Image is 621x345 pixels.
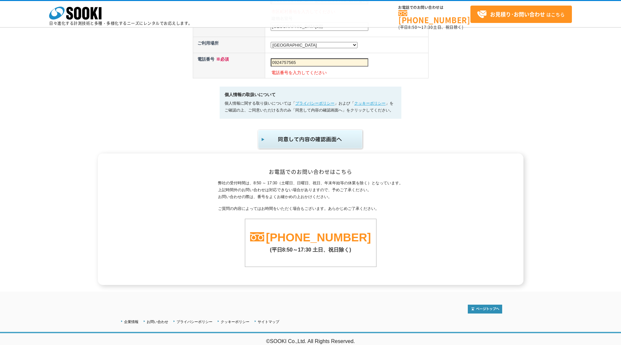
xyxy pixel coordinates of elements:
a: 企業情報 [124,320,138,324]
p: 弊社の受付時間は、8:50 ～ 17:30（土曜日、日曜日、祝日、年末年始等の休業を除く）となっています。 上記時間外のお問い合わせは対応できない場合がありますので、予めご了承ください。 お問い... [218,180,403,200]
img: 同意して内容の確認画面へ [257,129,364,150]
a: [PHONE_NUMBER] [398,10,470,24]
span: はこちら [477,10,565,19]
span: 8:50 [408,24,417,30]
span: お電話でのお問い合わせは [398,6,470,10]
h2: お電話でのお問い合わせはこちら [119,168,502,175]
a: クッキーポリシー [221,320,249,324]
a: お見積り･お問い合わせはこちら [470,6,572,23]
p: (平日8:50～17:30 土日、祝日除く) [245,243,376,254]
a: クッキーポリシー [354,101,386,106]
a: サイトマップ [258,320,279,324]
img: トップページへ [468,305,502,314]
p: 個人情報に関する取り扱いについては「 」および「 」をご確認の上、ご同意いただける方のみ「同意して内容の確認画面へ」をクリックしてください。 [225,100,396,114]
span: ※必須 [214,57,229,62]
a: プライバシーポリシー [176,320,212,324]
a: プライバシーポリシー [295,101,335,106]
input: 例）0120-856-990 [271,58,368,67]
span: 17:30 [421,24,433,30]
th: 電話番号 [193,53,265,78]
p: 日々進化する計測技術と多種・多様化するニーズにレンタルでお応えします。 [49,21,192,25]
a: お問い合わせ [147,320,168,324]
p: ご質問の内容によってはお時間をいただく場合もございます。あらかじめご了承ください。 [218,205,403,212]
strong: お見積り･お問い合わせ [490,10,545,18]
p: 電話番号を入力してください [271,70,427,76]
span: (平日 ～ 土日、祝日除く) [398,24,463,30]
th: ご利用場所 [193,37,265,53]
h5: 個人情報の取扱いについて [225,91,396,98]
a: [PHONE_NUMBER] [266,231,371,244]
select: /* 20250204 MOD ↑ */ /* 20241122 MOD ↑ */ [271,42,357,48]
